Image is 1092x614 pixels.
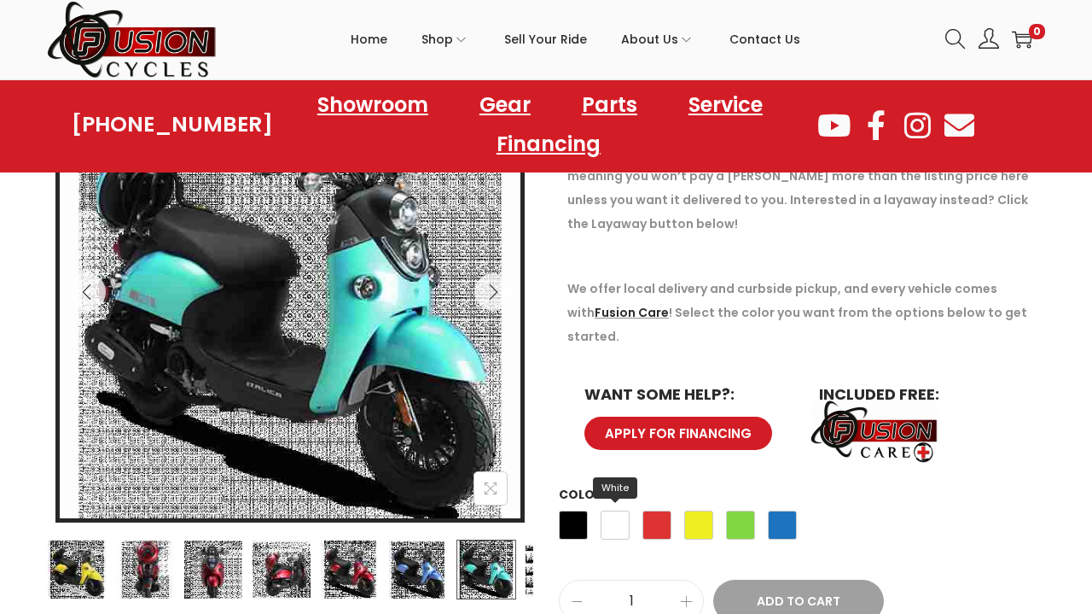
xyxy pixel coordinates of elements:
[320,540,380,599] img: Product image
[456,540,516,599] img: Product image
[595,304,669,321] a: Fusion Care
[60,66,520,527] img: Product image
[504,18,587,61] span: Sell Your Ride
[388,540,448,599] img: Product image
[525,540,584,599] img: Product image
[351,18,387,61] span: Home
[421,1,470,78] a: Shop
[621,1,695,78] a: About Us
[68,273,106,311] button: Previous
[115,540,175,599] img: Product image
[671,85,780,125] a: Service
[729,18,800,61] span: Contact Us
[1012,29,1032,50] a: 0
[479,125,618,164] a: Financing
[567,277,1037,348] p: We offer local delivery and curbside pickup, and every vehicle comes with ! Select the color you ...
[273,85,816,164] nav: Menu
[605,427,752,440] span: APPLY FOR FINANCING
[351,1,387,78] a: Home
[584,417,772,450] a: APPLY FOR FINANCING
[218,1,932,78] nav: Primary navigation
[584,387,785,402] h6: WANT SOME HELP?:
[621,18,678,61] span: About Us
[47,540,107,599] img: Product image
[183,540,243,599] img: Product image
[559,486,602,503] label: Color
[593,477,637,499] span: White
[504,1,587,78] a: Sell Your Ride
[819,387,1019,402] h6: INCLUDED FREE:
[462,85,548,125] a: Gear
[300,85,445,125] a: Showroom
[421,18,453,61] span: Shop
[72,113,273,137] a: [PHONE_NUMBER]
[252,540,311,599] img: Product image
[729,1,800,78] a: Contact Us
[560,589,703,613] input: Product quantity
[565,85,654,125] a: Parts
[567,140,1037,236] p: The price you see is the price you pay! This vehicle is priced “Out the door” meaning you won’t p...
[474,273,512,311] button: Next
